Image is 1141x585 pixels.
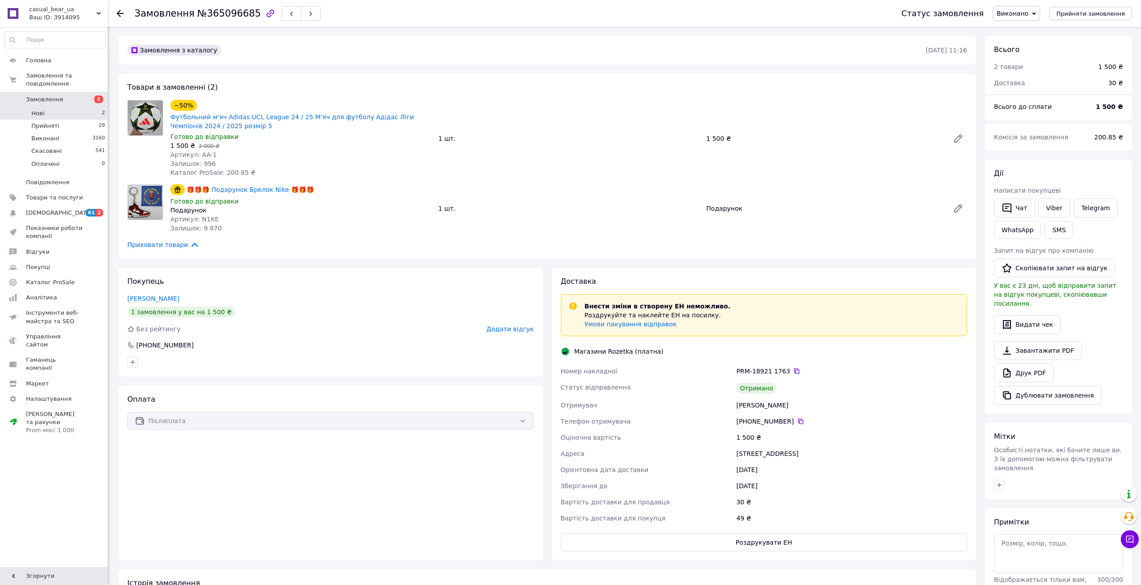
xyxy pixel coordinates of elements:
div: [STREET_ADDRESS] [734,446,969,462]
div: 1 500 ₴ [734,429,969,446]
div: Prom мікс 1 000 [26,426,83,434]
span: Адреса [561,450,585,457]
div: 1 замовлення у вас на 1 500 ₴ [127,307,235,317]
div: Статус замовлення [901,9,984,18]
span: Номер накладної [561,368,618,375]
span: Артикул: AA-1 [170,151,217,158]
div: [PHONE_NUMBER] [135,341,195,350]
div: 1 шт. [435,202,703,215]
span: 200.85 ₴ [1094,134,1123,141]
span: Прийняті [31,122,59,130]
span: Отримувач [561,402,597,409]
span: Повідомлення [26,178,69,186]
button: Видати чек [994,315,1061,334]
span: №365096685 [197,8,261,19]
span: Без рейтингу [136,325,181,333]
button: Чат [994,199,1035,217]
span: Орієнтовна дата доставки [561,466,649,473]
p: Роздрукуйте та наклейте ЕН на посилку. [585,311,731,320]
div: Ваш ID: 3914095 [29,13,108,22]
span: Оплата [127,395,155,403]
span: Артикул: N1KE [170,216,219,223]
span: Вартість доставки для продавця [561,498,670,506]
a: Умови пакування відправок [585,321,677,328]
button: Роздрукувати ЕН [561,533,967,551]
span: Зберігання до [561,482,607,490]
button: Чат з покупцем [1121,530,1139,548]
span: Покупці [26,263,50,271]
span: 300 / 300 [1097,576,1123,583]
span: Комісія за замовлення [994,134,1068,141]
span: Каталог ProSale [26,278,74,286]
time: [DATE] 11:16 [926,47,967,54]
span: Інструменти веб-майстра та SEO [26,309,83,325]
span: Скасовані [31,147,62,155]
a: Завантажити PDF [994,341,1082,360]
span: Покупець [127,277,164,286]
div: 1 500 ₴ [703,132,946,145]
span: Статус відправлення [561,384,631,391]
span: Оціночна вартість [561,434,621,441]
span: Особисті нотатки, які бачите лише ви. З їх допомогою можна фільтрувати замовлення [994,446,1122,472]
div: Замовлення з каталогу [127,45,221,56]
img: 🎁🎁🎁 Подарунок Брелок Nike 🎁🎁🎁 [128,185,163,220]
span: Вартість доставки для покупця [561,515,666,522]
span: Дії [994,169,1003,178]
div: PRM-18921 1763 [736,367,967,376]
span: Приховати товари [127,240,200,250]
span: Виконані [31,134,59,143]
span: Замовлення [26,95,63,104]
span: Оплачені [31,160,60,168]
span: 0 [102,160,105,168]
a: Редагувати [949,130,967,147]
span: 541 [95,147,105,155]
div: [DATE] [734,462,969,478]
span: 2 [96,209,103,217]
b: 1 500 ₴ [1096,103,1123,110]
span: Прийняти замовлення [1056,10,1125,17]
span: Залишок: 996 [170,160,216,167]
button: Скопіювати запит на відгук [994,259,1115,277]
div: Повернутися назад [117,9,124,18]
div: −50% [170,100,197,111]
a: Футбольний м'яч Adidas UCL League 24 / 25 М'яч для футболу Адідас Ліги Чемпіонів 2024 / 2025 розм... [170,113,414,130]
span: Примітки [994,518,1029,526]
span: Відгуки [26,248,49,256]
span: 29 [99,122,105,130]
span: Товари та послуги [26,194,83,202]
span: Замовлення та повідомлення [26,72,108,88]
span: Мітки [994,432,1015,441]
span: Показники роботи компанії [26,224,83,240]
div: 1 500 ₴ [1098,62,1123,71]
span: Налаштування [26,395,72,403]
div: 1 шт. [435,132,703,145]
a: Telegram [1074,199,1118,217]
span: 2 [102,109,105,117]
a: Viber [1038,199,1070,217]
a: Редагувати [949,199,967,217]
img: Футбольний м'яч Adidas UCL League 24 / 25 М'яч для футболу Адідас Ліги Чемпіонів 2024 / 2025 розм... [128,100,163,135]
button: Дублювати замовлення [994,386,1102,405]
span: Готово до відправки [170,198,239,205]
span: Доставка [994,79,1025,87]
div: [DATE] [734,478,969,494]
a: Друк PDF [994,364,1054,382]
a: [PERSON_NAME] [127,295,179,302]
span: Управління сайтом [26,333,83,349]
span: У вас є 23 дні, щоб відправити запит на відгук покупцеві, скопіювавши посилання. [994,282,1116,307]
button: Прийняти замовлення [1049,7,1132,20]
button: SMS [1045,221,1073,239]
input: Пошук [5,32,105,48]
span: 2 товари [994,63,1023,70]
div: Подарунок [170,206,431,215]
div: [PHONE_NUMBER] [736,417,967,426]
span: 3160 [92,134,105,143]
span: 2 [94,95,103,103]
span: Додати відгук [486,325,534,333]
span: Головна [26,56,51,65]
span: 3 000 ₴ [198,143,219,149]
span: [DEMOGRAPHIC_DATA] [26,209,92,217]
div: 30 ₴ [734,494,969,510]
span: Всього до сплати [994,103,1052,110]
span: Всього [994,45,1020,54]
